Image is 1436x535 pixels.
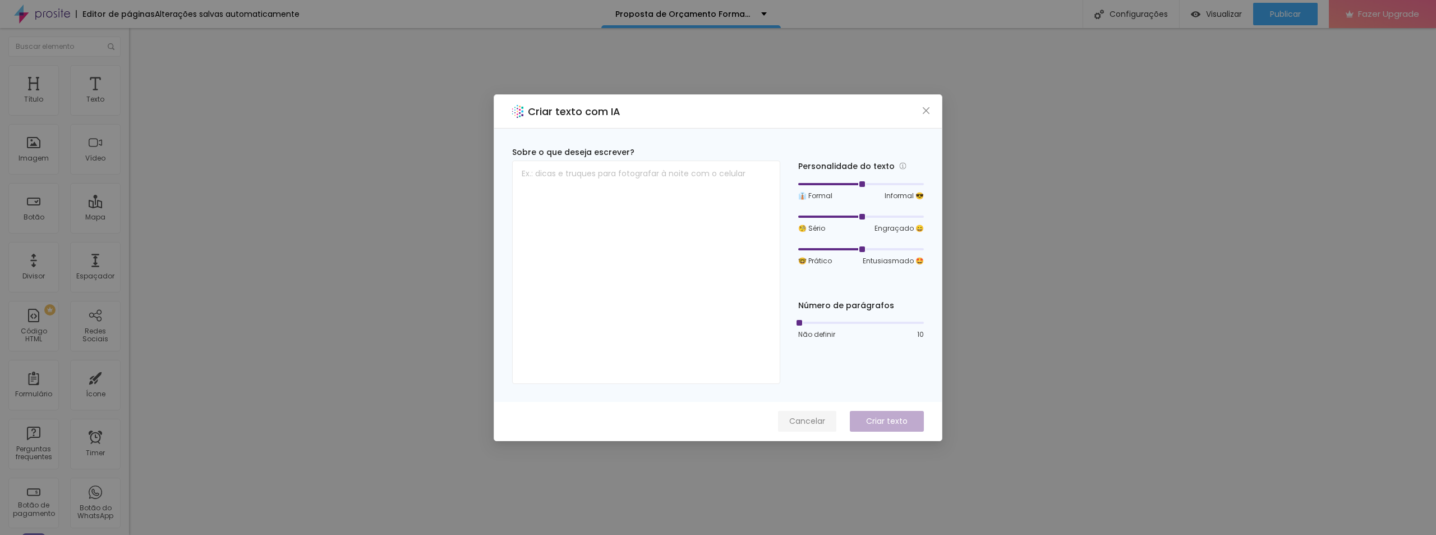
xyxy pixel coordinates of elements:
img: Icone [108,43,114,50]
span: Informal 😎 [885,191,924,201]
div: Título [24,95,43,103]
div: Botão do WhatsApp [73,504,117,520]
div: Formulário [15,390,52,398]
img: view-1.svg [1191,10,1200,19]
button: Publicar [1253,3,1318,25]
div: Código HTML [11,327,56,344]
span: Fazer Upgrade [1358,9,1419,19]
div: Editor de páginas [76,10,155,18]
input: Buscar elemento [8,36,121,57]
span: Não definir [798,330,835,340]
div: Mapa [85,213,105,221]
span: Visualizar [1206,10,1242,19]
span: Cancelar [789,415,825,427]
span: Entusiasmado 🤩 [863,256,924,266]
span: close [922,106,931,115]
img: Icone [1094,10,1104,19]
div: Botão de pagamento [11,501,56,518]
div: Timer [86,449,105,457]
span: Engraçado 😄 [875,223,924,234]
span: Publicar [1270,10,1301,19]
div: Texto [86,95,104,103]
div: Botão [24,213,44,221]
div: Espaçador [76,272,114,280]
div: Personalidade do texto [798,160,924,173]
div: Sobre o que deseja escrever? [512,147,780,158]
p: Proposta de Orçamento Formaturas Bird 2025 [615,10,753,18]
button: Visualizar [1180,3,1253,25]
div: Redes Sociais [73,327,117,344]
span: 🤓 Prático [798,256,832,266]
div: Número de parágrafos [798,300,924,312]
div: Ícone [86,390,105,398]
div: Alterações salvas automaticamente [155,10,300,18]
span: 👔 Formal [798,191,832,201]
div: Divisor [22,272,45,280]
button: Criar texto [850,411,924,432]
span: 10 [917,330,924,340]
span: 🧐 Sério [798,223,825,234]
div: Vídeo [85,154,105,162]
button: Close [920,104,932,116]
h2: Criar texto com IA [528,104,620,119]
div: Perguntas frequentes [11,445,56,461]
div: Imagem [19,154,49,162]
button: Cancelar [778,411,836,432]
